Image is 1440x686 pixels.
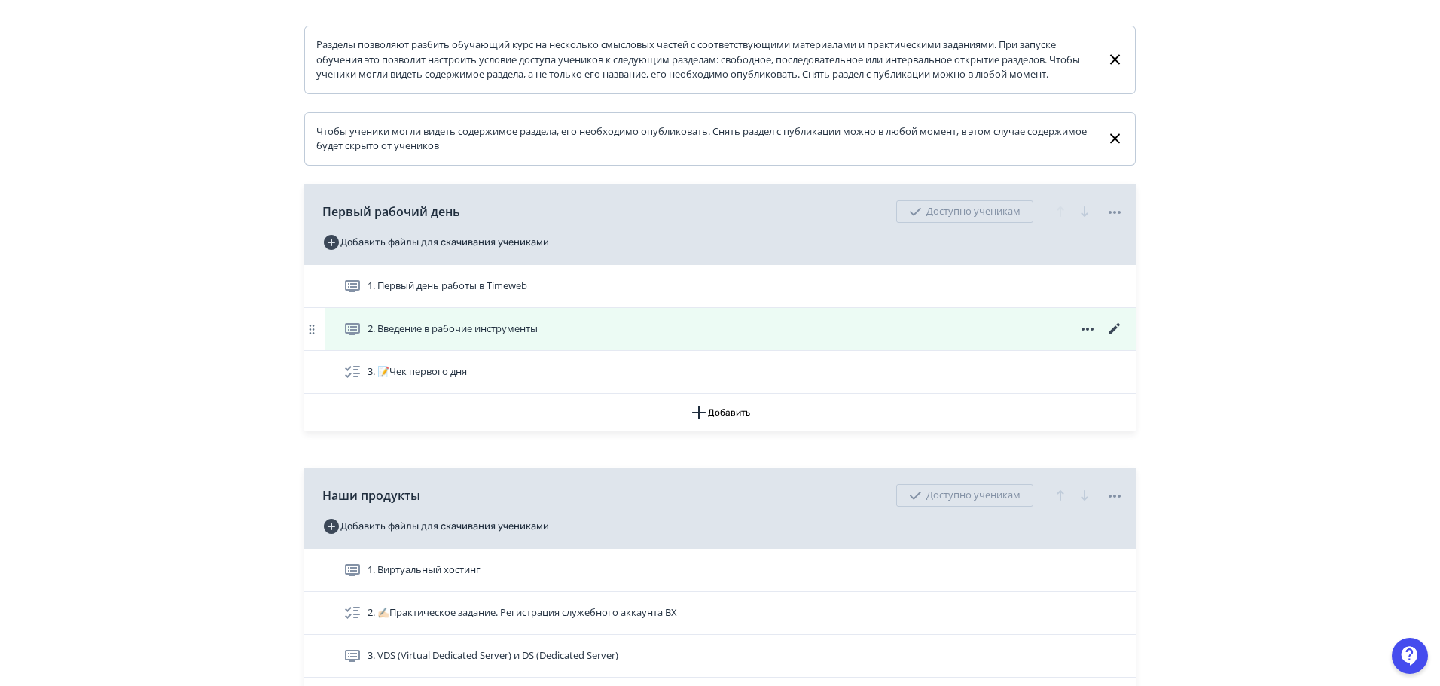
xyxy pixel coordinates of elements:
[322,486,420,505] span: Наши продукты
[304,592,1136,635] div: 2. ✍🏻Практическое задание. Регистрация служебного аккаунта ВХ
[304,351,1136,394] div: 3. 📝Чек первого дня
[896,484,1033,507] div: Доступно ученикам
[304,394,1136,431] button: Добавить
[368,605,677,620] span: 2. ✍🏻Практическое задание. Регистрация служебного аккаунта ВХ
[304,549,1136,592] div: 1. Виртуальный хостинг
[368,279,527,294] span: 1. Первый день работы в Timeweb
[896,200,1033,223] div: Доступно ученикам
[304,635,1136,678] div: 3. VDS (Virtual Dedicated Server) и DS (Dedicated Server)
[304,265,1136,308] div: 1. Первый день работы в Timeweb
[304,308,1136,351] div: 2. Введение в рабочие инструменты
[316,38,1094,82] div: Разделы позволяют разбить обучающий курс на несколько смысловых частей с соответствующими материа...
[368,322,538,337] span: 2. Введение в рабочие инструменты
[322,514,549,538] button: Добавить файлы для скачивания учениками
[368,563,481,578] span: 1. Виртуальный хостинг
[368,648,618,663] span: 3. VDS (Virtual Dedicated Server) и DS (Dedicated Server)
[322,230,549,255] button: Добавить файлы для скачивания учениками
[368,364,467,380] span: 3. 📝Чек первого дня
[316,124,1094,154] div: Чтобы ученики могли видеть содержимое раздела, его необходимо опубликовать. Снять раздел с публик...
[322,203,460,221] span: Первый рабочий день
